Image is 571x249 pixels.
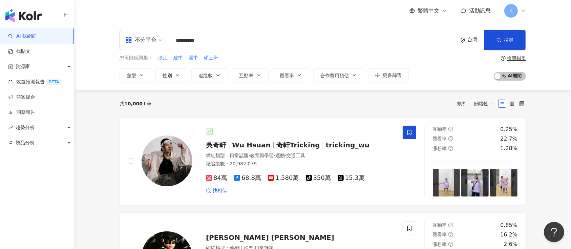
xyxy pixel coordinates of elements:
[189,55,198,61] span: 國中
[120,117,526,205] a: KOL Avatar吳奇軒Wu Hsuan奇軒Trickingtricking_wu網紅類型：日常話題·教育與學習·運動·交通工具總追蹤數：20,982,07984萬68.8萬1,580萬350...
[275,153,285,158] span: 運動
[504,37,513,43] span: 搜尋
[456,98,498,109] div: 排序：
[188,54,198,62] button: 國中
[124,101,147,106] span: 10,000+
[206,141,226,149] span: 吳奇軒
[239,73,253,78] span: 互動率
[280,73,294,78] span: 觀看率
[448,223,453,227] span: question-circle
[206,187,227,194] a: 找相似
[448,136,453,141] span: question-circle
[232,68,269,82] button: 互動率
[509,7,512,15] span: K
[469,7,491,14] span: 活動訊息
[8,94,35,101] a: 商案媒合
[16,120,35,135] span: 趨勢分析
[273,68,309,82] button: 觀看率
[418,7,439,15] span: 繁體中文
[286,153,305,158] span: 交通工具
[433,222,447,228] span: 互動率
[276,141,320,149] span: 奇軒Tricking
[120,68,151,82] button: 類型
[206,233,334,242] span: [PERSON_NAME] [PERSON_NAME]
[467,37,484,43] div: 台灣
[501,56,506,61] span: question-circle
[338,174,365,182] span: 15.3萬
[16,59,30,74] span: 資源庫
[268,174,299,182] span: 1,580萬
[484,30,526,50] button: 搜尋
[250,153,274,158] span: 教育與學習
[158,55,168,61] span: 淡江
[198,73,213,78] span: 追蹤數
[306,174,331,182] span: 350萬
[191,68,228,82] button: 追蹤數
[433,232,447,237] span: 觀看率
[8,33,37,40] a: searchAI 找網紅
[125,37,132,43] span: appstore
[204,55,218,61] span: 碩士班
[448,127,453,131] span: question-circle
[500,126,517,133] div: 0.25%
[173,55,183,61] span: 建中
[460,38,465,43] span: environment
[285,153,286,158] span: ·
[500,145,517,152] div: 1.28%
[173,54,183,62] button: 建中
[320,73,349,78] span: 合作費用預估
[500,231,517,238] div: 16.2%
[234,174,261,182] span: 68.8萬
[8,125,13,130] span: rise
[507,56,526,61] div: 搜尋指引
[500,135,517,143] div: 22.7%
[433,146,447,151] span: 漲粉率
[326,141,370,149] span: tricking_wu
[490,169,517,196] img: post-image
[5,9,42,22] img: logo
[120,55,153,61] span: 您可能感興趣：
[433,169,460,196] img: post-image
[368,68,409,82] button: 更多篩選
[383,72,402,78] span: 更多篩選
[274,153,275,158] span: ·
[125,35,156,45] div: 不分平台
[313,68,364,82] button: 合作費用預估
[500,222,517,229] div: 0.85%
[448,232,453,237] span: question-circle
[206,161,395,167] div: 總追蹤數 ： 20,982,079
[448,146,453,151] span: question-circle
[232,141,271,149] span: Wu Hsuan
[474,98,494,109] span: 關聯性
[230,153,249,158] span: 日常話題
[461,169,489,196] img: post-image
[8,109,35,116] a: 洞察報告
[433,126,447,132] span: 互動率
[120,101,151,106] div: 共 筆
[213,187,227,194] span: 找相似
[142,136,192,186] img: KOL Avatar
[204,54,218,62] button: 碩士班
[163,73,172,78] span: 性別
[433,136,447,141] span: 觀看率
[249,153,250,158] span: ·
[127,73,136,78] span: 類型
[16,135,35,150] span: 競品分析
[206,174,227,182] span: 84萬
[544,222,564,242] iframe: Help Scout Beacon - Open
[206,152,395,159] div: 網紅類型 ：
[158,54,168,62] button: 淡江
[8,79,62,85] a: 效益預測報告BETA
[8,48,30,55] a: 找貼文
[155,68,187,82] button: 性別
